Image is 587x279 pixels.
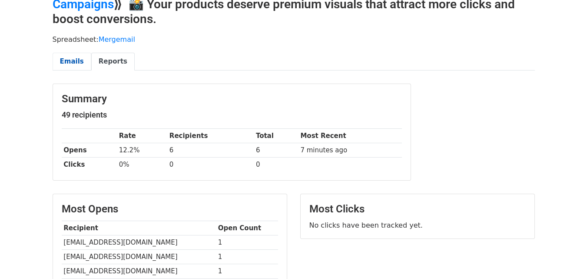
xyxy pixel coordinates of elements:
[117,143,167,158] td: 12.2%
[216,235,278,250] td: 1
[167,158,254,172] td: 0
[53,35,535,44] p: Spreadsheet:
[298,129,402,143] th: Most Recent
[99,35,135,44] a: Mergemail
[254,129,298,143] th: Total
[62,143,117,158] th: Opens
[167,129,254,143] th: Recipients
[216,250,278,264] td: 1
[62,250,216,264] td: [EMAIL_ADDRESS][DOMAIN_NAME]
[254,158,298,172] td: 0
[254,143,298,158] td: 6
[117,129,167,143] th: Rate
[216,264,278,279] td: 1
[62,203,278,215] h3: Most Opens
[62,158,117,172] th: Clicks
[62,110,402,120] h5: 49 recipients
[309,203,526,215] h3: Most Clicks
[298,143,402,158] td: 7 minutes ago
[62,264,216,279] td: [EMAIL_ADDRESS][DOMAIN_NAME]
[62,235,216,250] td: [EMAIL_ADDRESS][DOMAIN_NAME]
[309,221,526,230] p: No clicks have been tracked yet.
[53,53,91,71] a: Emails
[91,53,135,71] a: Reports
[216,221,278,235] th: Open Count
[62,93,402,105] h3: Summary
[117,158,167,172] td: 0%
[167,143,254,158] td: 6
[62,221,216,235] th: Recipient
[544,237,587,279] iframe: Chat Widget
